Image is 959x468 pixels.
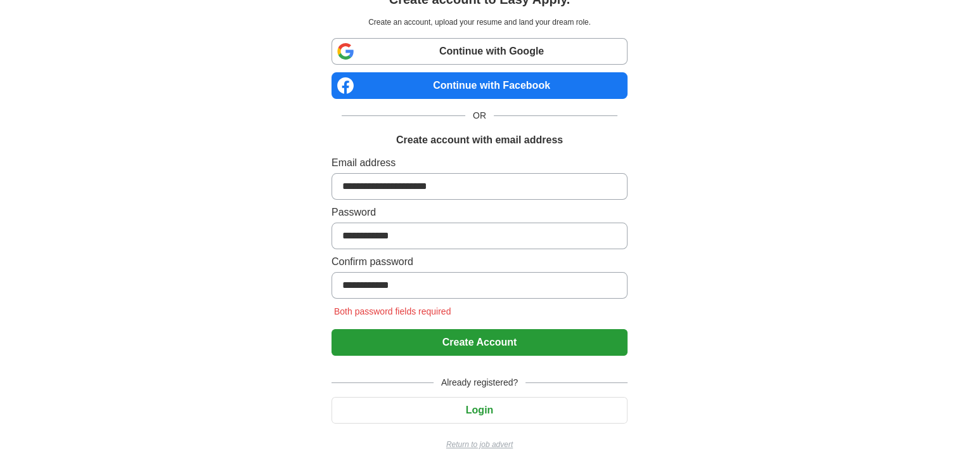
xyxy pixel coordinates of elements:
span: OR [465,109,494,122]
p: Create an account, upload your resume and land your dream role. [334,16,625,28]
a: Return to job advert [331,439,628,450]
label: Email address [331,155,628,171]
a: Continue with Facebook [331,72,628,99]
label: Confirm password [331,254,628,270]
a: Login [331,405,628,415]
button: Create Account [331,329,628,356]
button: Login [331,397,628,424]
label: Password [331,205,628,220]
h1: Create account with email address [396,133,563,148]
a: Continue with Google [331,38,628,65]
span: Both password fields required [331,306,453,316]
span: Already registered? [434,376,525,389]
